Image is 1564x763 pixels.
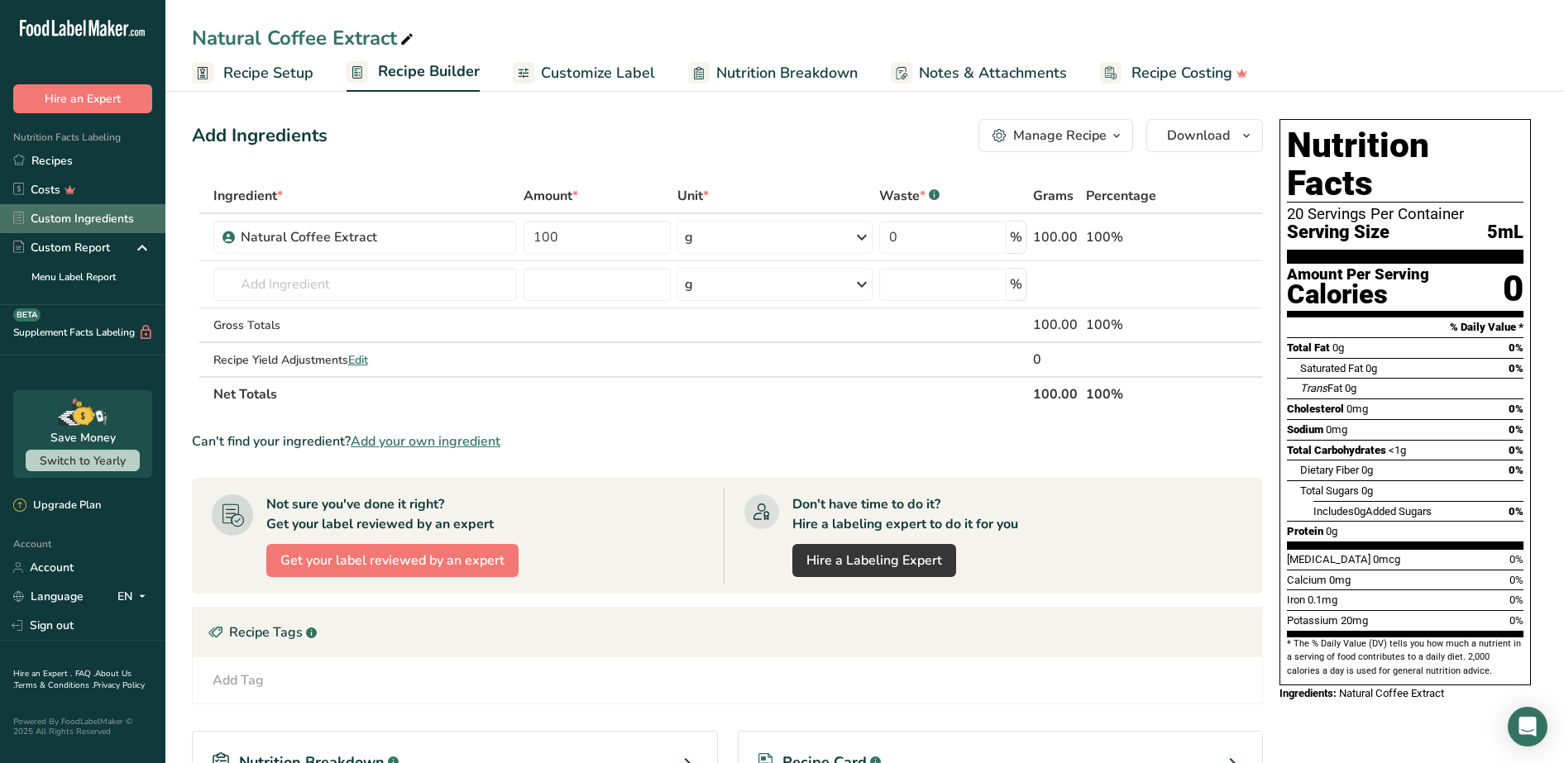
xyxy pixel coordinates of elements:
span: 0% [1509,341,1523,354]
span: 0mg [1329,574,1351,586]
span: Includes Added Sugars [1313,505,1432,517]
span: 0mg [1346,403,1368,415]
div: g [685,227,693,247]
button: Download [1146,119,1263,152]
span: Grams [1033,186,1074,206]
div: Not sure you've done it right? Get your label reviewed by an expert [266,494,494,534]
span: 0mcg [1373,553,1400,565]
section: * The % Daily Value (DV) tells you how much a nutrient in a serving of food contributes to a dail... [1287,637,1523,678]
div: Add Tag [213,670,264,690]
div: BETA [13,308,41,322]
span: 20mg [1341,614,1368,627]
span: Recipe Builder [378,60,480,83]
th: Net Totals [210,376,1030,411]
span: Percentage [1086,186,1156,206]
input: Add Ingredient [213,268,518,301]
span: Download [1167,126,1230,145]
span: Cholesterol [1287,403,1344,415]
span: 0% [1509,614,1523,627]
span: Ingredients: [1279,687,1337,699]
span: Amount [524,186,578,206]
div: Upgrade Plan [13,498,101,514]
i: Trans [1300,382,1327,394]
span: 0.1mg [1308,594,1337,606]
span: Total Carbohydrates [1287,444,1386,456]
span: 0% [1509,423,1523,436]
span: 0g [1326,525,1337,537]
span: Sodium [1287,423,1323,436]
div: Gross Totals [213,317,518,334]
span: 0% [1509,574,1523,586]
h1: Nutrition Facts [1287,126,1523,203]
th: 100.00 [1030,376,1083,411]
div: 100% [1086,315,1184,335]
div: 100.00 [1033,227,1079,247]
span: Calcium [1287,574,1327,586]
a: Hire an Expert . [13,668,72,680]
div: Natural Coffee Extract [241,227,447,247]
button: Switch to Yearly [26,450,140,471]
span: Recipe Costing [1131,62,1232,84]
span: 0g [1345,382,1356,394]
div: Manage Recipe [1013,126,1107,145]
span: Protein [1287,525,1323,537]
span: Switch to Yearly [40,453,126,469]
button: Hire an Expert [13,84,152,113]
div: EN [117,587,152,607]
span: 0g [1366,362,1377,374]
div: Save Money [50,429,116,446]
span: Total Sugars [1300,484,1359,497]
div: Powered By FoodLabelMaker © 2025 All Rights Reserved [13,717,152,737]
span: 0% [1509,362,1523,374]
span: Serving Size [1287,222,1389,243]
span: Edit [348,352,368,368]
span: Recipe Setup [223,62,313,84]
span: Nutrition Breakdown [716,62,858,84]
span: 0% [1509,403,1523,415]
span: 0% [1509,464,1523,476]
a: Customize Label [513,55,655,92]
span: Total Fat [1287,341,1330,354]
div: 100% [1086,227,1184,247]
span: 0g [1332,341,1344,354]
div: Calories [1287,283,1429,307]
div: Natural Coffee Extract [192,23,417,53]
span: 0% [1509,444,1523,456]
div: g [685,274,693,294]
div: Recipe Yield Adjustments [213,351,518,369]
div: 0 [1503,267,1523,311]
span: 0mg [1326,423,1347,436]
span: Unit [677,186,709,206]
div: 100.00 [1033,315,1079,335]
button: Get your label reviewed by an expert [266,544,519,577]
span: Iron [1287,594,1305,606]
button: Manage Recipe [978,119,1133,152]
div: Custom Report [13,239,110,256]
span: Potassium [1287,614,1338,627]
span: Natural Coffee Extract [1339,687,1444,699]
a: Nutrition Breakdown [688,55,858,92]
span: Notes & Attachments [919,62,1067,84]
div: Waste [879,186,940,206]
a: Recipe Costing [1100,55,1248,92]
a: About Us . [13,668,132,691]
span: 0g [1361,484,1373,497]
a: Hire a Labeling Expert [792,544,956,577]
span: 0g [1354,505,1366,517]
div: Amount Per Serving [1287,267,1429,283]
span: 0% [1509,594,1523,606]
div: 20 Servings Per Container [1287,206,1523,222]
span: 0% [1509,505,1523,517]
div: Can't find your ingredient? [192,432,1263,451]
span: Ingredient [213,186,283,206]
div: Add Ingredients [192,122,328,150]
span: Customize Label [541,62,655,84]
a: Terms & Conditions . [14,680,93,691]
div: Recipe Tags [193,608,1262,657]
span: 0g [1361,464,1373,476]
span: Saturated Fat [1300,362,1363,374]
span: 5mL [1487,222,1523,243]
div: 0 [1033,350,1079,370]
section: % Daily Value * [1287,317,1523,337]
a: Language [13,582,84,611]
